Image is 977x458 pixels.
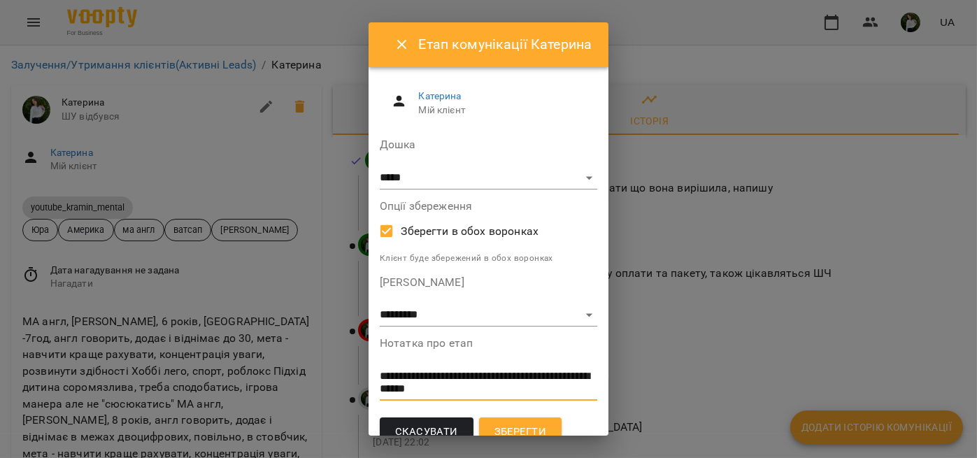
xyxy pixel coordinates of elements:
[380,338,597,349] label: Нотатка про етап
[418,103,586,117] span: Мій клієнт
[418,90,461,101] a: Катерина
[380,201,597,212] label: Опції збереження
[385,28,419,62] button: Close
[395,423,458,441] span: Скасувати
[380,417,473,447] button: Скасувати
[380,139,597,150] label: Дошка
[479,417,562,447] button: Зберегти
[380,252,597,266] p: Клієнт буде збережений в обох воронках
[418,34,592,55] h6: Етап комунікації Катерина
[401,223,539,240] span: Зберегти в обох воронках
[380,277,597,288] label: [PERSON_NAME]
[494,423,546,441] span: Зберегти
